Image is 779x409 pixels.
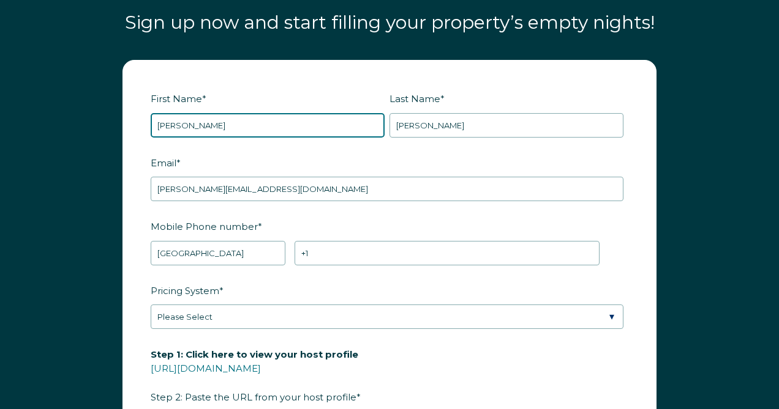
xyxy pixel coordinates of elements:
[125,11,655,34] span: Sign up now and start filling your property’s empty nights!
[151,89,202,108] span: First Name
[151,281,219,300] span: Pricing System
[151,153,176,172] span: Email
[389,89,440,108] span: Last Name
[151,345,358,364] span: Step 1: Click here to view your host profile
[151,363,261,374] a: [URL][DOMAIN_NAME]
[151,345,358,407] span: Step 2: Paste the URL from your host profile
[151,217,258,236] span: Mobile Phone number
